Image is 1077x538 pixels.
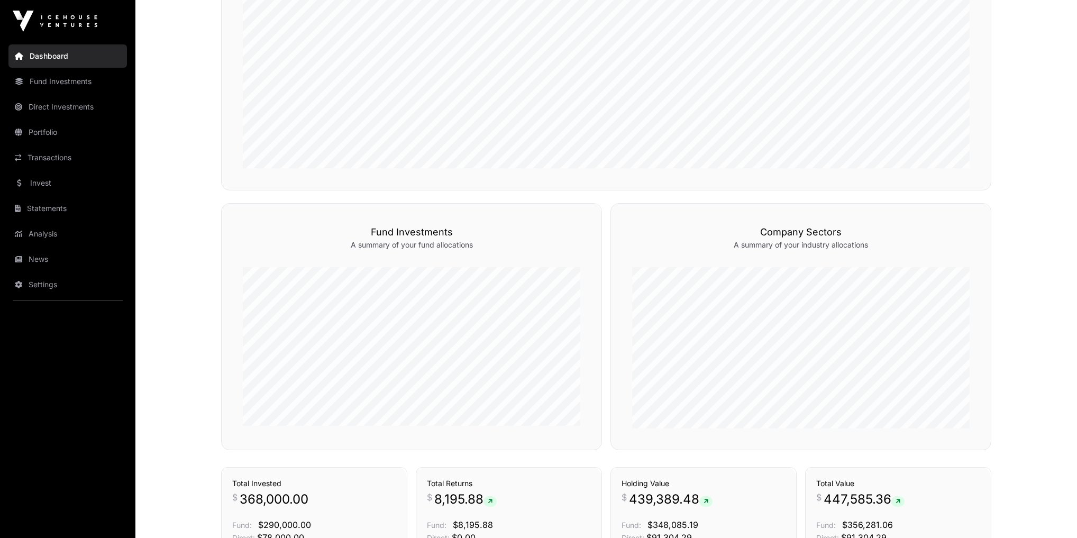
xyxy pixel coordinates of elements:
a: Transactions [8,146,127,169]
a: Invest [8,171,127,195]
span: Fund: [622,521,641,530]
h3: Total Returns [427,478,591,489]
h3: Total Invested [232,478,396,489]
p: A summary of your fund allocations [243,240,580,250]
a: Settings [8,273,127,296]
span: Fund: [232,521,252,530]
p: A summary of your industry allocations [632,240,970,250]
span: 439,389.48 [629,491,713,508]
h3: Company Sectors [632,225,970,240]
a: Fund Investments [8,70,127,93]
h3: Holding Value [622,478,786,489]
span: $356,281.06 [842,519,893,530]
span: Fund: [427,521,446,530]
span: $ [427,491,432,504]
span: 368,000.00 [240,491,308,508]
img: Icehouse Ventures Logo [13,11,97,32]
iframe: Chat Widget [1024,487,1077,538]
a: Direct Investments [8,95,127,118]
span: $290,000.00 [258,519,311,530]
span: $ [816,491,822,504]
span: $348,085.19 [647,519,698,530]
span: Fund: [816,521,836,530]
span: $ [232,491,238,504]
a: Analysis [8,222,127,245]
span: 447,585.36 [824,491,905,508]
span: 8,195.88 [434,491,497,508]
a: Statements [8,197,127,220]
h3: Total Value [816,478,980,489]
a: Dashboard [8,44,127,68]
span: $8,195.88 [453,519,493,530]
span: $ [622,491,627,504]
h3: Fund Investments [243,225,580,240]
a: Portfolio [8,121,127,144]
a: News [8,248,127,271]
